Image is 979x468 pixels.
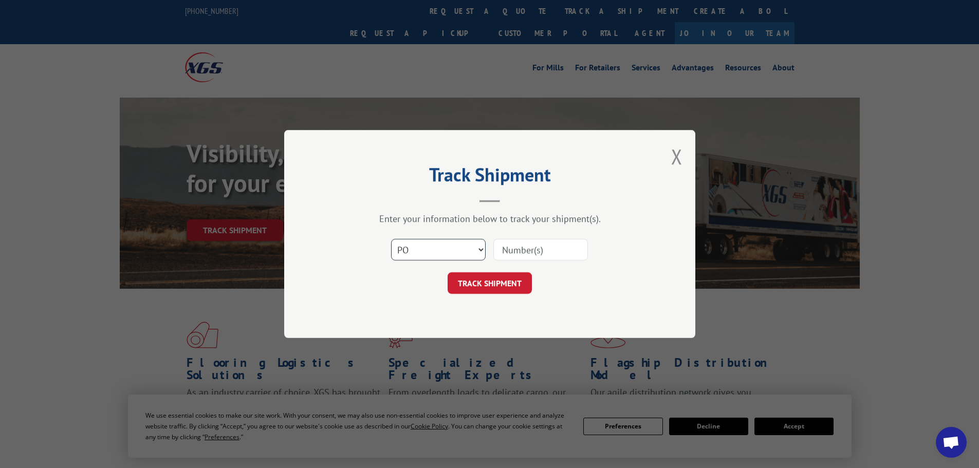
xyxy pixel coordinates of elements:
button: Close modal [671,143,682,170]
div: Open chat [936,427,967,458]
button: TRACK SHIPMENT [448,272,532,294]
h2: Track Shipment [336,167,644,187]
div: Enter your information below to track your shipment(s). [336,213,644,224]
input: Number(s) [493,239,588,260]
